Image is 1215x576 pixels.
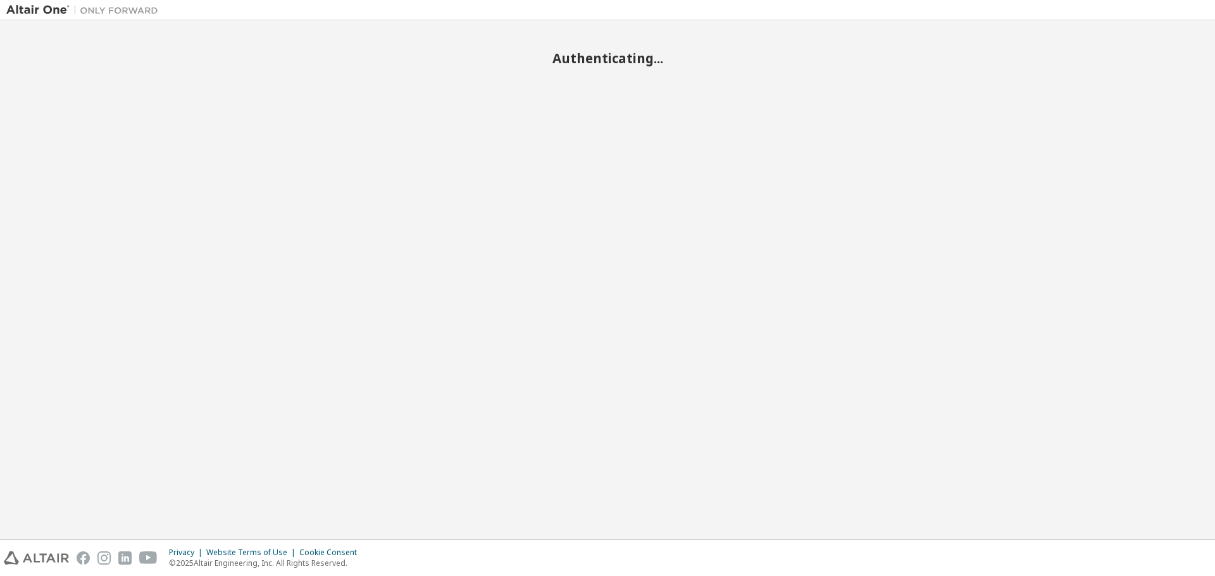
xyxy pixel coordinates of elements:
div: Cookie Consent [299,548,364,558]
img: linkedin.svg [118,551,132,565]
img: altair_logo.svg [4,551,69,565]
img: Altair One [6,4,165,16]
h2: Authenticating... [6,50,1209,66]
img: youtube.svg [139,551,158,565]
div: Privacy [169,548,206,558]
img: facebook.svg [77,551,90,565]
p: © 2025 Altair Engineering, Inc. All Rights Reserved. [169,558,364,568]
div: Website Terms of Use [206,548,299,558]
img: instagram.svg [97,551,111,565]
